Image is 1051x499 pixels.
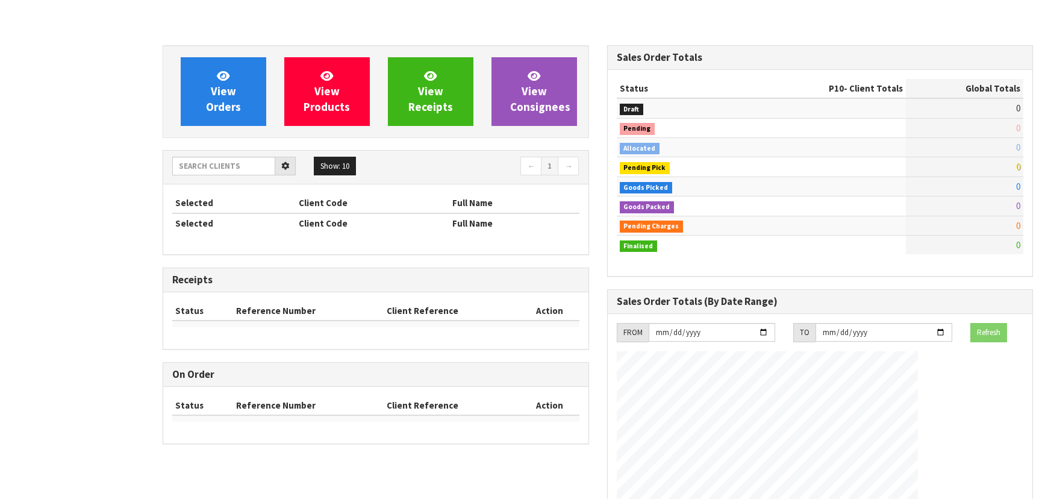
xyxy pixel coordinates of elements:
span: 0 [1016,122,1020,134]
a: 1 [541,157,558,176]
a: ← [520,157,541,176]
span: 0 [1016,102,1020,114]
th: Selected [172,213,296,233]
th: Selected [172,193,296,213]
th: Global Totals [906,79,1023,98]
span: 0 [1016,220,1020,231]
span: Goods Picked [620,182,673,194]
th: Full Name [449,193,579,213]
a: ViewReceipts [388,57,473,126]
button: Refresh [970,323,1007,342]
input: Search clients [172,157,275,175]
th: Client Code [296,213,449,233]
th: Client Reference [384,396,521,415]
span: View Consignees [510,69,570,114]
th: Action [520,396,579,415]
span: Pending Pick [620,162,670,174]
h3: Sales Order Totals [617,52,1024,63]
h3: Sales Order Totals (By Date Range) [617,296,1024,307]
div: TO [793,323,816,342]
h3: Receipts [172,274,579,286]
span: Pending Charges [620,221,684,233]
span: View Products [304,69,350,114]
th: Client Code [296,193,449,213]
th: Status [617,79,751,98]
h3: On Order [172,369,579,380]
th: Reference Number [233,301,384,321]
a: ViewOrders [181,57,266,126]
div: FROM [617,323,649,342]
span: 0 [1016,142,1020,153]
span: 0 [1016,161,1020,172]
span: Finalised [620,240,658,253]
a: ViewProducts [284,57,370,126]
nav: Page navigation [385,157,579,178]
a: → [558,157,579,176]
th: Reference Number [233,396,384,415]
th: - Client Totals [751,79,906,98]
span: 0 [1016,200,1020,212]
th: Status [172,301,233,321]
th: Status [172,396,233,415]
span: View Receipts [408,69,453,114]
th: Client Reference [384,301,521,321]
span: View Orders [206,69,241,114]
span: P10 [829,83,844,94]
button: Show: 10 [314,157,356,176]
span: Allocated [620,143,660,155]
th: Full Name [449,213,579,233]
span: Goods Packed [620,201,675,213]
span: Pending [620,123,655,135]
span: 0 [1016,181,1020,192]
a: ViewConsignees [491,57,577,126]
span: 0 [1016,239,1020,251]
span: Draft [620,104,644,116]
th: Action [520,301,579,321]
